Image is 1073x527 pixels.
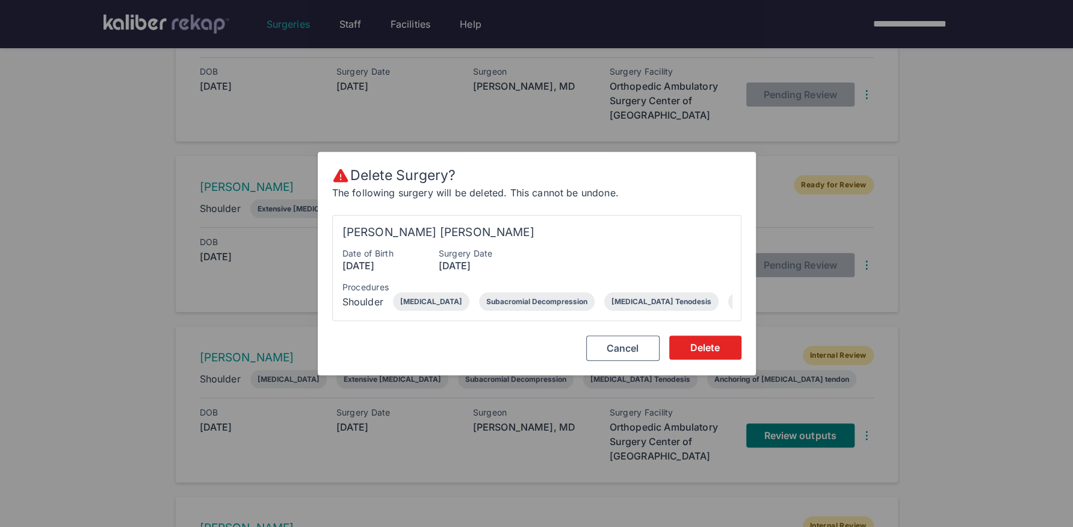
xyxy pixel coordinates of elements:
button: Delete [669,335,741,360]
div: Shoulder [342,295,383,309]
div: Procedures [342,282,732,292]
div: [MEDICAL_DATA] [400,297,462,306]
div: [PERSON_NAME] [PERSON_NAME] [342,225,731,240]
div: Subacromial Decompression [486,297,587,306]
div: The following surgery will be deleted. This cannot be undone. [332,186,619,200]
button: Cancel [586,335,660,361]
div: Date of Birth [342,249,439,259]
div: [DATE] [342,258,439,273]
img: Warning Icon [332,167,349,184]
span: Cancel [607,342,639,354]
div: Surgery Date [439,249,535,259]
div: [DATE] [439,258,535,273]
span: Delete [690,341,720,354]
div: Delete Surgery? [349,167,456,184]
div: [MEDICAL_DATA] Tenodesis [611,297,711,306]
